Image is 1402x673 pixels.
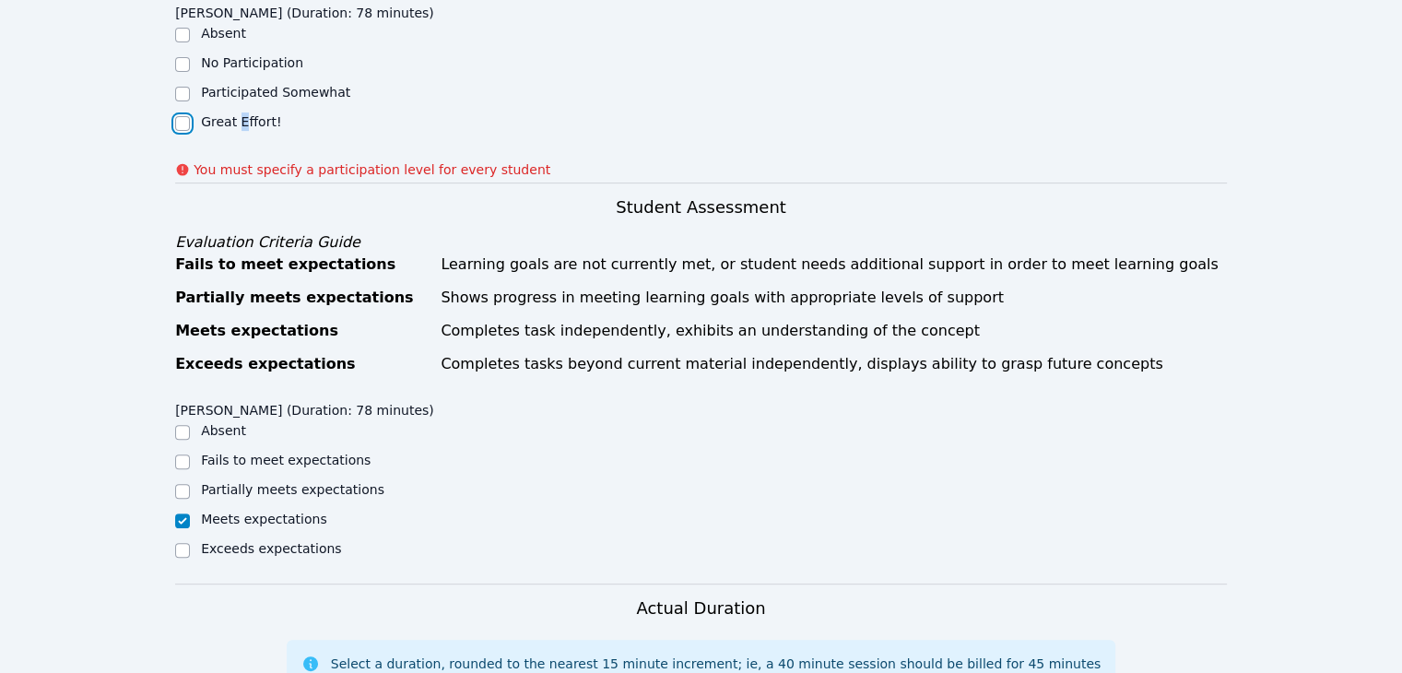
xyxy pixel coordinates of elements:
label: Absent [201,26,246,41]
label: Partially meets expectations [201,482,384,497]
div: Partially meets expectations [175,287,430,309]
label: Participated Somewhat [201,85,350,100]
div: Learning goals are not currently met, or student needs additional support in order to meet learni... [441,254,1227,276]
label: Meets expectations [201,512,327,526]
label: Exceeds expectations [201,541,341,556]
div: Select a duration, rounded to the nearest 15 minute increment; ie, a 40 minute session should be ... [331,655,1101,673]
div: Completes task independently, exhibits an understanding of the concept [441,320,1227,342]
div: Exceeds expectations [175,353,430,375]
p: You must specify a participation level for every student [194,160,550,179]
label: No Participation [201,55,303,70]
div: Shows progress in meeting learning goals with appropriate levels of support [441,287,1227,309]
div: Meets expectations [175,320,430,342]
div: Evaluation Criteria Guide [175,231,1227,254]
div: Completes tasks beyond current material independently, displays ability to grasp future concepts [441,353,1227,375]
label: Absent [201,423,246,438]
legend: [PERSON_NAME] (Duration: 78 minutes) [175,394,434,421]
h3: Actual Duration [636,596,765,621]
label: Great Effort! [201,114,281,129]
div: Fails to meet expectations [175,254,430,276]
label: Fails to meet expectations [201,453,371,467]
h3: Student Assessment [175,195,1227,220]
